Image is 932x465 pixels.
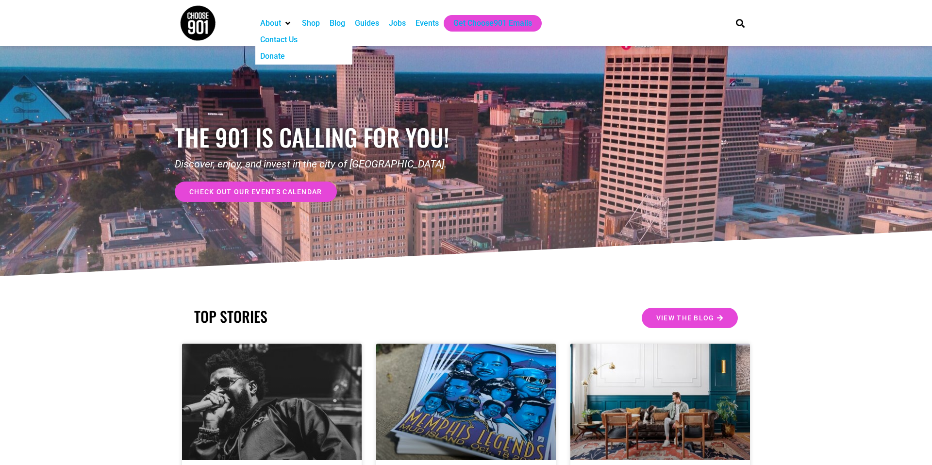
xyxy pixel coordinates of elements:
[732,15,749,31] div: Search
[175,157,466,172] p: Discover, enjoy, and invest in the city of [GEOGRAPHIC_DATA].
[260,34,298,46] a: Contact Us
[302,17,320,29] a: Shop
[175,182,337,202] a: check out our events calendar
[255,15,719,32] nav: Main nav
[389,17,406,29] a: Jobs
[194,308,461,325] h2: TOP STORIES
[453,17,532,29] a: Get Choose901 Emails
[175,123,466,151] h1: the 901 is calling for you!
[260,17,281,29] a: About
[330,17,345,29] a: Blog
[642,308,738,328] a: View the Blog
[570,344,750,460] a: A man sits on a brown leather sofa in a stylish living room with teal walls, an ornate rug, and m...
[260,50,285,62] a: Donate
[255,15,297,32] div: About
[355,17,379,29] a: Guides
[189,188,322,195] span: check out our events calendar
[656,315,715,321] span: View the Blog
[416,17,439,29] a: Events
